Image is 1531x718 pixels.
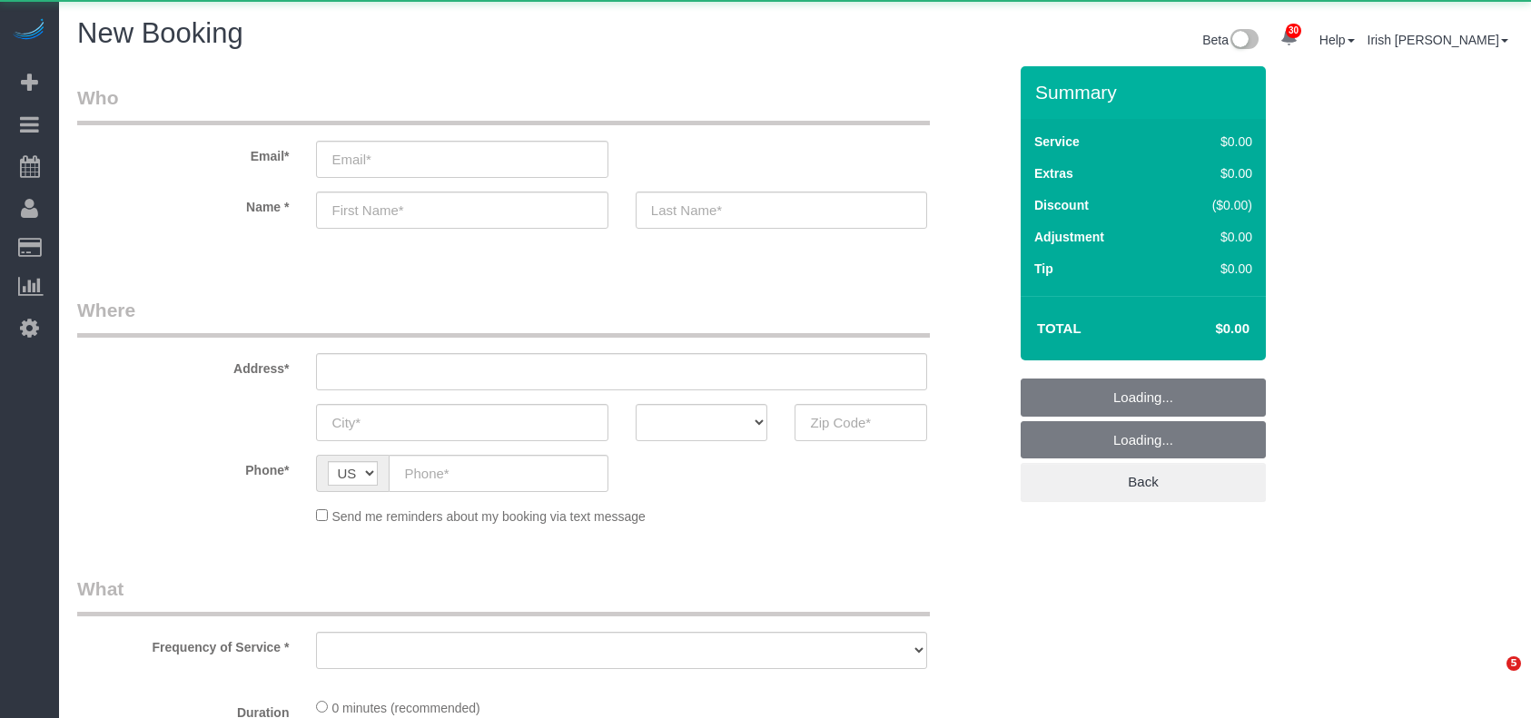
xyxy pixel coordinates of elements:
label: Adjustment [1034,228,1104,246]
legend: Where [77,297,930,338]
div: ($0.00) [1174,196,1252,214]
input: City* [316,404,607,441]
a: Back [1021,463,1266,501]
span: 0 minutes (recommended) [331,701,479,715]
label: Service [1034,133,1080,151]
span: 5 [1506,656,1521,671]
label: Discount [1034,196,1089,214]
input: Zip Code* [795,404,927,441]
input: Phone* [389,455,607,492]
h3: Summary [1035,82,1257,103]
input: Last Name* [636,192,927,229]
strong: Total [1037,320,1082,336]
label: Email* [64,141,302,165]
img: New interface [1229,29,1259,53]
input: First Name* [316,192,607,229]
legend: What [77,575,930,616]
a: Irish [PERSON_NAME] [1368,33,1508,47]
a: 30 [1271,18,1307,58]
label: Frequency of Service * [64,632,302,656]
label: Name * [64,192,302,216]
label: Phone* [64,455,302,479]
div: $0.00 [1174,260,1252,278]
input: Email* [316,141,607,178]
span: Send me reminders about my booking via text message [331,509,646,524]
img: Automaid Logo [11,18,47,44]
div: $0.00 [1174,228,1252,246]
div: $0.00 [1174,133,1252,151]
a: Beta [1202,33,1259,47]
a: Help [1319,33,1355,47]
label: Extras [1034,164,1073,182]
iframe: Intercom live chat [1469,656,1513,700]
span: New Booking [77,17,243,49]
legend: Who [77,84,930,125]
h4: $0.00 [1161,321,1249,337]
div: $0.00 [1174,164,1252,182]
label: Address* [64,353,302,378]
span: 30 [1286,24,1301,38]
label: Tip [1034,260,1053,278]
